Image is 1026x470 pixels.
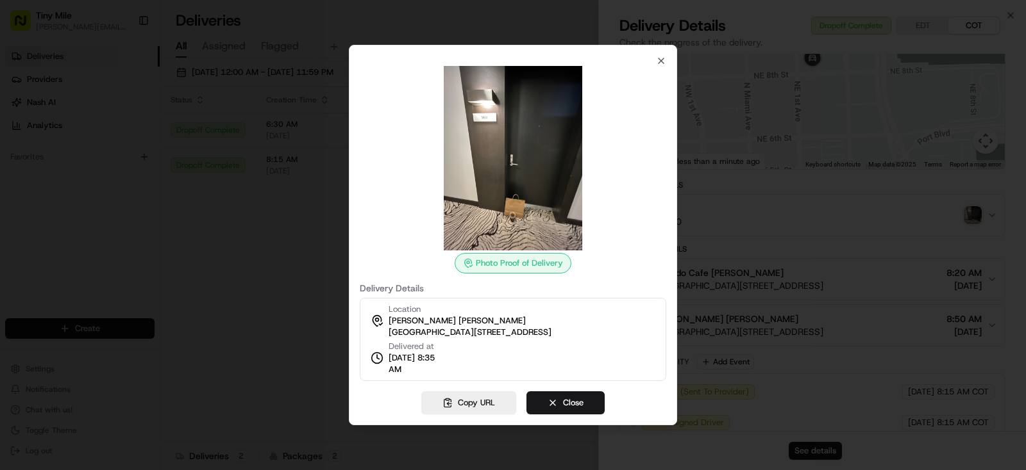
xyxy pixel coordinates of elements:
[389,352,448,375] span: [DATE] 8:35 AM
[360,284,666,293] label: Delivery Details
[103,181,211,204] a: 💻API Documentation
[13,51,233,72] p: Welcome 👋
[13,122,36,145] img: 1736555255976-a54dd68f-1ca7-489b-9aae-adbdc363a1c4
[121,186,206,199] span: API Documentation
[389,304,421,315] span: Location
[128,217,155,227] span: Pylon
[389,327,551,338] span: [GEOGRAPHIC_DATA][STREET_ADDRESS]
[44,122,210,135] div: Start new chat
[421,391,516,414] button: Copy URL
[526,391,605,414] button: Close
[455,253,571,273] div: Photo Proof of Delivery
[13,13,38,38] img: Nash
[8,181,103,204] a: 📗Knowledge Base
[218,126,233,142] button: Start new chat
[26,186,98,199] span: Knowledge Base
[44,135,162,145] div: We're available if you need us!
[389,315,526,327] span: [PERSON_NAME] [PERSON_NAME]
[389,341,448,352] span: Delivered at
[13,187,23,197] div: 📗
[33,83,212,96] input: Clear
[108,187,119,197] div: 💻
[90,216,155,227] a: Powered byPylon
[421,66,605,250] img: photo_proof_of_delivery image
